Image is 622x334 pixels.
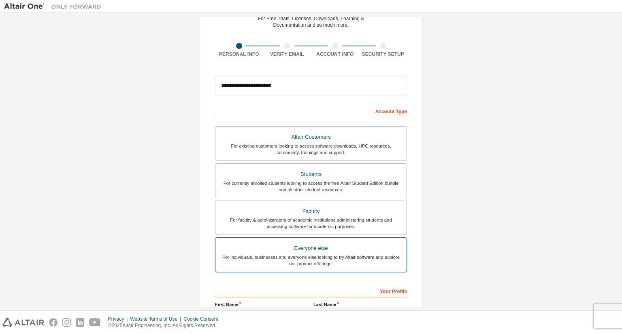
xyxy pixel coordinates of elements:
[220,206,402,217] div: Faculty
[220,243,402,254] div: Everyone else
[220,217,402,230] div: For faculty & administrators of academic institutions administering students and accessing softwa...
[220,143,402,156] div: For existing customers looking to access software downloads, HPC resources, community, trainings ...
[108,316,130,322] div: Privacy
[258,15,364,28] div: For Free Trials, Licenses, Downloads, Learning & Documentation and so much more.
[89,318,101,327] img: youtube.svg
[311,51,359,57] div: Account Info
[220,169,402,180] div: Students
[62,318,71,327] img: instagram.svg
[220,131,402,143] div: Altair Customers
[313,301,407,308] label: Last Name
[108,322,223,329] p: © 2025 Altair Engineering, Inc. All Rights Reserved.
[183,316,223,322] div: Cookie Consent
[220,254,402,267] div: For individuals, businesses and everyone else looking to try Altair software and explore our prod...
[2,318,44,327] img: altair_logo.svg
[130,316,183,322] div: Website Terms of Use
[215,301,309,308] label: First Name
[215,104,407,117] div: Account Type
[4,2,105,11] img: Altair One
[215,51,263,57] div: Personal Info
[359,51,407,57] div: Security Setup
[49,318,58,327] img: facebook.svg
[263,51,311,57] div: Verify Email
[220,180,402,193] div: For currently enrolled students looking to access the free Altair Student Edition bundle and all ...
[76,318,84,327] img: linkedin.svg
[215,284,407,297] div: Your Profile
